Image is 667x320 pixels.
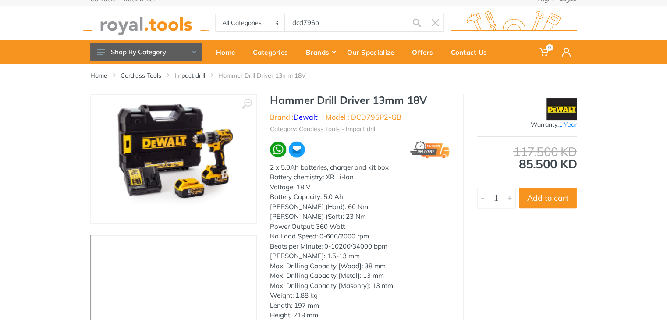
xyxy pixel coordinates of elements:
[121,71,161,80] a: Cordless Tools
[477,146,577,158] div: 117.500 KD
[326,112,401,122] li: Model : DCD796P2-GB
[247,40,300,64] a: Categories
[294,113,318,121] a: Dewalt
[477,146,577,170] div: 85.500 KD
[270,142,286,158] img: wa.webp
[247,43,300,61] div: Categories
[288,141,305,158] img: ma.webp
[285,14,408,32] input: Site search
[90,71,577,80] nav: breadcrumb
[406,40,445,64] a: Offers
[445,43,499,61] div: Contact Us
[90,43,202,61] button: Shop By Category
[559,121,577,128] span: 1 Year
[410,141,450,158] img: express.png
[519,188,577,208] button: Add to cart
[451,11,577,35] img: royal.tools Logo
[406,43,445,61] div: Offers
[341,40,406,64] a: Our Specialize
[546,98,577,120] img: Dewalt
[546,44,553,51] span: 0
[477,120,577,129] div: Warranty:
[270,124,376,134] li: Category: Cordless Tools - Impact drill
[300,43,341,61] div: Brands
[90,71,107,80] a: Home
[210,40,247,64] a: Home
[218,71,319,80] li: Hammer Drill Driver 13mm 18V
[341,43,406,61] div: Our Specialize
[270,94,450,107] h1: Hammer Drill Driver 13mm 18V
[216,14,285,31] select: Category
[533,40,556,64] a: 0
[109,103,238,214] img: Royal Tools - Hammer Drill Driver 13mm 18V
[210,43,247,61] div: Home
[174,71,205,80] a: Impact drill
[445,40,499,64] a: Contact Us
[83,11,209,35] img: royal.tools Logo
[270,112,318,122] li: Brand :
